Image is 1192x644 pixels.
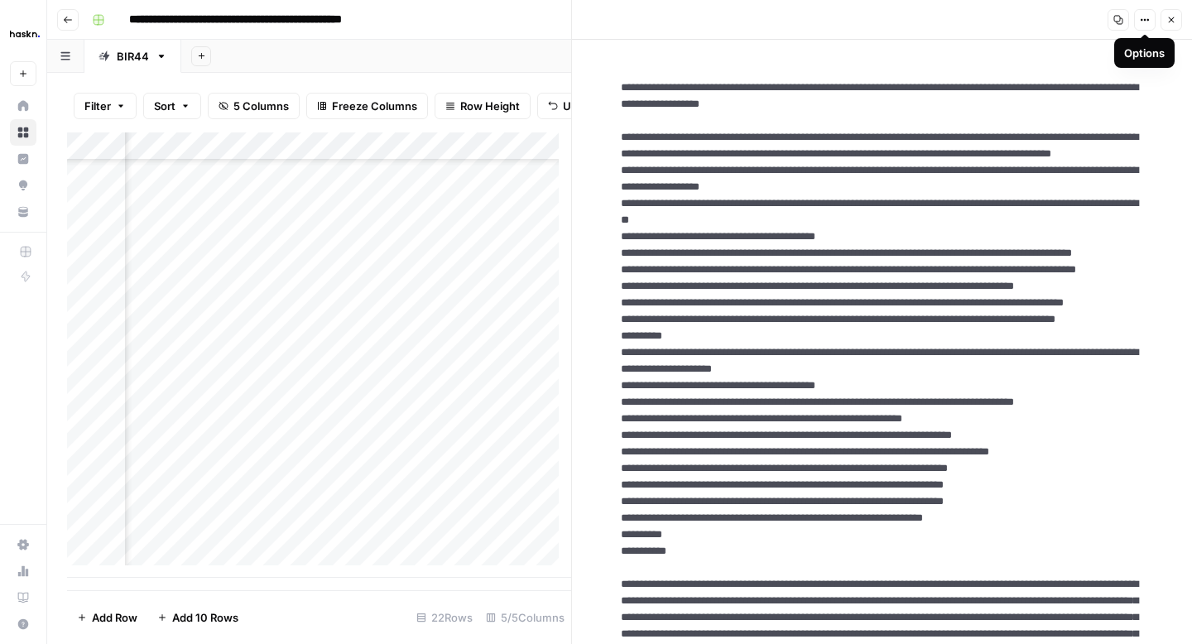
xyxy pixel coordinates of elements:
[233,98,289,114] span: 5 Columns
[10,93,36,119] a: Home
[563,98,591,114] span: Undo
[10,172,36,199] a: Opportunities
[10,19,40,49] img: Haskn Logo
[154,98,175,114] span: Sort
[172,609,238,626] span: Add 10 Rows
[1124,45,1165,61] div: Options
[74,93,137,119] button: Filter
[143,93,201,119] button: Sort
[67,604,147,631] button: Add Row
[435,93,531,119] button: Row Height
[10,558,36,584] a: Usage
[10,13,36,55] button: Workspace: Haskn
[10,531,36,558] a: Settings
[460,98,520,114] span: Row Height
[479,604,571,631] div: 5/5 Columns
[208,93,300,119] button: 5 Columns
[117,48,149,65] div: BIR44
[147,604,248,631] button: Add 10 Rows
[10,584,36,611] a: Learning Hub
[306,93,428,119] button: Freeze Columns
[10,119,36,146] a: Browse
[92,609,137,626] span: Add Row
[10,611,36,637] button: Help + Support
[10,146,36,172] a: Insights
[84,98,111,114] span: Filter
[537,93,602,119] button: Undo
[10,199,36,225] a: Your Data
[84,40,181,73] a: BIR44
[332,98,417,114] span: Freeze Columns
[410,604,479,631] div: 22 Rows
